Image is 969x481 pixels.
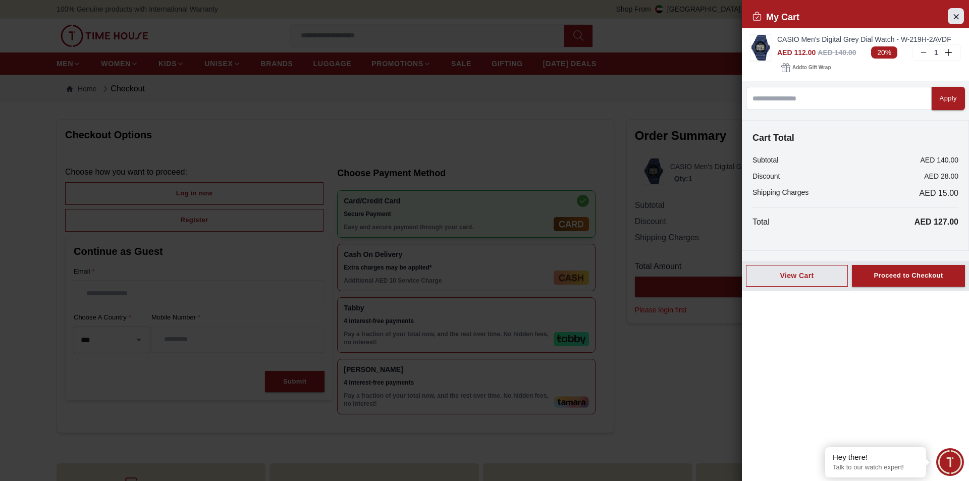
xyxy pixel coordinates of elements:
[746,265,848,287] button: View Cart
[752,187,809,199] p: Shipping Charges
[777,34,961,44] a: CASIO Men's Digital Grey Dial Watch - W-219H-2AVDF
[752,171,780,181] p: Discount
[920,187,958,199] span: AED 15.00
[755,271,839,281] div: View Cart
[871,46,897,59] span: 20%
[932,87,965,110] button: Apply
[752,216,770,228] p: Total
[914,216,958,228] p: AED 127.00
[921,155,959,165] p: AED 140.00
[940,93,957,104] div: Apply
[852,265,965,287] button: Proceed to Checkout
[833,452,919,462] div: Hey there!
[924,171,958,181] p: AED 28.00
[752,155,778,165] p: Subtotal
[874,270,943,282] div: Proceed to Checkout
[777,61,835,75] button: Addto Gift Wrap
[750,35,771,61] img: ...
[752,10,799,24] h2: My Cart
[792,63,831,73] span: Add to Gift Wrap
[936,448,964,476] div: Chat Widget
[818,48,856,57] span: AED 140.00
[948,8,964,24] button: Close Account
[932,47,940,58] p: 1
[777,48,816,57] span: AED 112.00
[833,463,919,472] p: Talk to our watch expert!
[752,131,958,145] h4: Cart Total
